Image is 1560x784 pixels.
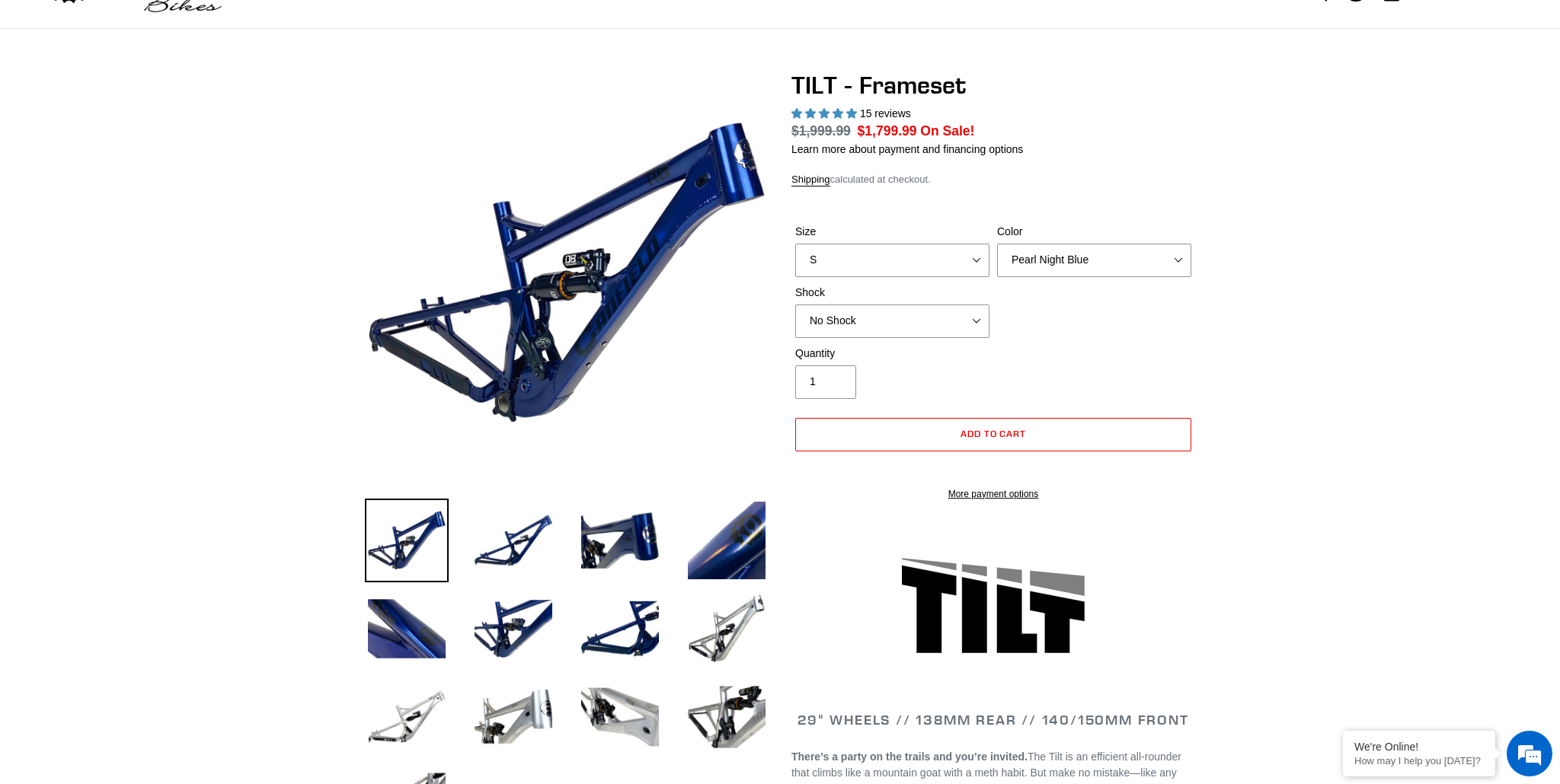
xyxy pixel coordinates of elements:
span: 15 reviews [860,107,911,120]
div: calculated at checkout. [791,172,1195,187]
img: Load image into Gallery viewer, TILT - Frameset [578,675,662,759]
label: Color [997,224,1191,240]
span: On Sale! [920,121,974,141]
img: Load image into Gallery viewer, TILT - Frameset [365,587,449,671]
div: We're Online! [1354,741,1484,753]
span: $1,799.99 [858,123,917,139]
span: 29" WHEELS // 138mm REAR // 140/150mm FRONT [798,711,1188,728]
img: Load image into Gallery viewer, TILT - Frameset [472,587,555,671]
img: TILT - Frameset [368,74,766,471]
a: More payment options [795,487,1191,501]
img: Load image into Gallery viewer, TILT - Frameset [685,675,769,759]
img: Load image into Gallery viewer, TILT - Frameset [685,587,769,671]
img: Load image into Gallery viewer, TILT - Frameset [685,499,769,582]
label: Quantity [795,346,989,362]
img: Load image into Gallery viewer, TILT - Frameset [578,587,662,671]
a: Learn more about payment and financing options [791,143,1023,155]
b: There’s a party on the trails and you’re invited. [791,751,1028,763]
span: Add to cart [961,428,1027,439]
button: Add to cart [795,418,1191,451]
img: Load image into Gallery viewer, TILT - Frameset [578,499,662,582]
img: Load image into Gallery viewer, TILT - Frameset [472,499,555,582]
s: $1,999.99 [791,123,851,139]
span: 5.00 stars [791,107,860,120]
label: Size [795,224,989,240]
a: Shipping [791,174,830,186]
img: Load image into Gallery viewer, TILT - Frameset [365,499,449,582]
p: How may I help you today? [1354,755,1484,766]
img: Load image into Gallery viewer, TILT - Frameset [365,675,449,759]
img: Load image into Gallery viewer, TILT - Frameset [472,675,555,759]
h1: TILT - Frameset [791,71,1195,100]
label: Shock [795,285,989,301]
